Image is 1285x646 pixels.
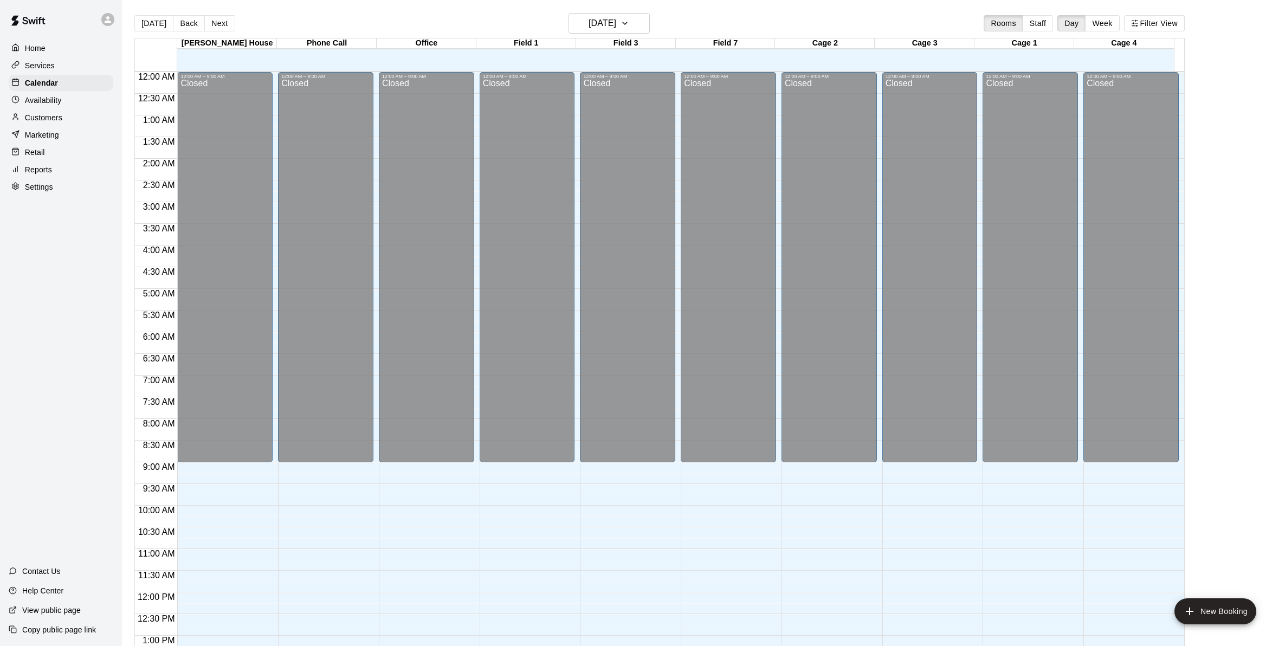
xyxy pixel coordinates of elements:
[875,38,974,49] div: Cage 3
[135,527,178,537] span: 10:30 AM
[25,130,59,140] p: Marketing
[986,79,1075,466] div: Closed
[135,94,178,103] span: 12:30 AM
[140,224,178,233] span: 3:30 AM
[25,164,52,175] p: Reports
[140,354,178,363] span: 6:30 AM
[886,74,974,79] div: 12:00 AM – 9:00 AM
[278,72,373,462] div: 12:00 AM – 9:00 AM: Closed
[22,605,81,616] p: View public page
[480,72,575,462] div: 12:00 AM – 9:00 AM: Closed
[9,144,113,160] a: Retail
[25,182,53,192] p: Settings
[676,38,776,49] div: Field 7
[140,137,178,146] span: 1:30 AM
[483,74,572,79] div: 12:00 AM – 9:00 AM
[589,16,616,31] h6: [DATE]
[135,549,178,558] span: 11:00 AM
[140,419,178,428] span: 8:00 AM
[140,202,178,211] span: 3:00 AM
[140,484,178,493] span: 9:30 AM
[281,79,370,466] div: Closed
[22,585,63,596] p: Help Center
[173,15,205,31] button: Back
[576,38,676,49] div: Field 3
[974,38,1074,49] div: Cage 1
[379,72,474,462] div: 12:00 AM – 9:00 AM: Closed
[180,74,269,79] div: 12:00 AM – 9:00 AM
[140,267,178,276] span: 4:30 AM
[684,74,773,79] div: 12:00 AM – 9:00 AM
[9,75,113,91] a: Calendar
[1087,79,1176,466] div: Closed
[177,72,273,462] div: 12:00 AM – 9:00 AM: Closed
[25,60,55,71] p: Services
[9,92,113,108] a: Availability
[140,376,178,385] span: 7:00 AM
[277,38,377,49] div: Phone Call
[785,74,874,79] div: 12:00 AM – 9:00 AM
[476,38,576,49] div: Field 1
[140,246,178,255] span: 4:00 AM
[140,289,178,298] span: 5:00 AM
[1085,15,1119,31] button: Week
[483,79,572,466] div: Closed
[9,179,113,195] div: Settings
[382,79,471,466] div: Closed
[25,77,58,88] p: Calendar
[9,161,113,178] a: Reports
[140,311,178,320] span: 5:30 AM
[583,74,672,79] div: 12:00 AM – 9:00 AM
[135,614,177,623] span: 12:30 PM
[785,79,874,466] div: Closed
[986,74,1075,79] div: 12:00 AM – 9:00 AM
[140,397,178,406] span: 7:30 AM
[9,127,113,143] a: Marketing
[25,43,46,54] p: Home
[140,115,178,125] span: 1:00 AM
[882,72,978,462] div: 12:00 AM – 9:00 AM: Closed
[140,332,178,341] span: 6:00 AM
[684,79,773,466] div: Closed
[1074,38,1174,49] div: Cage 4
[22,566,61,577] p: Contact Us
[583,79,672,466] div: Closed
[135,592,177,602] span: 12:00 PM
[135,571,178,580] span: 11:30 AM
[1023,15,1054,31] button: Staff
[775,38,875,49] div: Cage 2
[22,624,96,635] p: Copy public page link
[140,159,178,168] span: 2:00 AM
[580,72,675,462] div: 12:00 AM – 9:00 AM: Closed
[1174,598,1256,624] button: add
[377,38,476,49] div: Office
[9,40,113,56] a: Home
[1083,72,1179,462] div: 12:00 AM – 9:00 AM: Closed
[135,506,178,515] span: 10:00 AM
[9,109,113,126] a: Customers
[140,462,178,471] span: 9:00 AM
[886,79,974,466] div: Closed
[681,72,776,462] div: 12:00 AM – 9:00 AM: Closed
[569,13,650,34] button: [DATE]
[177,38,277,49] div: [PERSON_NAME] House
[25,147,45,158] p: Retail
[180,79,269,466] div: Closed
[1124,15,1185,31] button: Filter View
[25,112,62,123] p: Customers
[140,180,178,190] span: 2:30 AM
[382,74,471,79] div: 12:00 AM – 9:00 AM
[134,15,173,31] button: [DATE]
[782,72,877,462] div: 12:00 AM – 9:00 AM: Closed
[140,636,178,645] span: 1:00 PM
[1087,74,1176,79] div: 12:00 AM – 9:00 AM
[983,72,1078,462] div: 12:00 AM – 9:00 AM: Closed
[281,74,370,79] div: 12:00 AM – 9:00 AM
